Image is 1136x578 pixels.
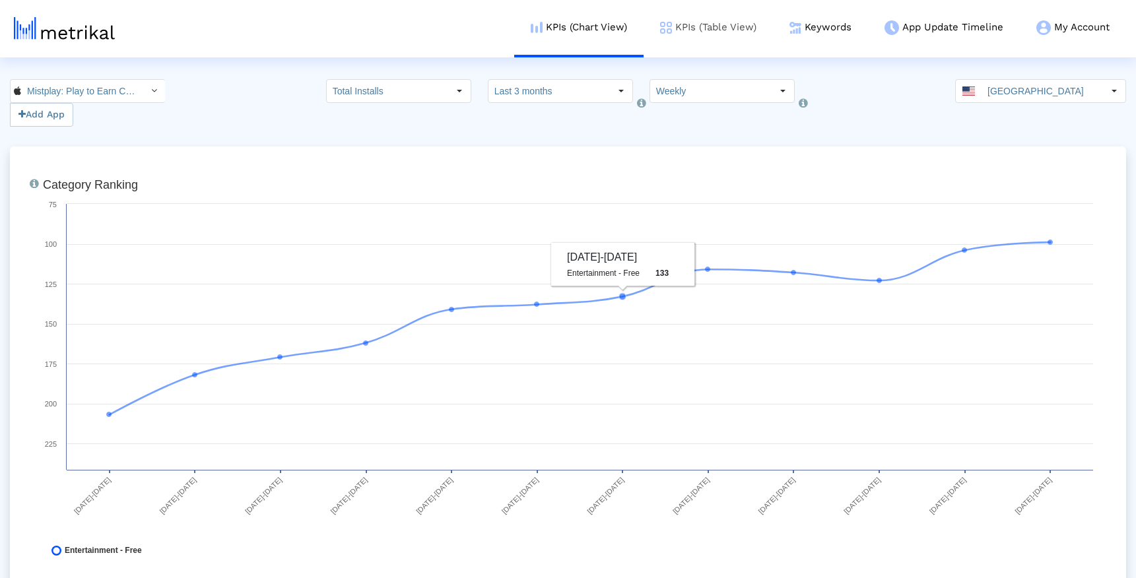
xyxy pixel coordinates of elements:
text: [DATE]-[DATE] [244,476,283,515]
text: 75 [49,201,57,209]
text: [DATE]-[DATE] [73,476,112,515]
div: Select [772,80,794,102]
img: kpi-table-menu-icon.png [660,22,672,34]
img: keywords.png [789,22,801,34]
text: 125 [45,280,57,288]
text: [DATE]-[DATE] [158,476,197,515]
div: Select [448,80,471,102]
img: metrical-logo-light.png [14,17,115,40]
text: [DATE]-[DATE] [671,476,711,515]
div: Select [143,80,165,102]
text: [DATE]-[DATE] [1013,476,1053,515]
div: Select [1103,80,1125,102]
text: [DATE]-[DATE] [585,476,625,515]
div: Select [610,80,632,102]
tspan: Category Ranking [43,178,138,191]
text: [DATE]-[DATE] [842,476,882,515]
text: 150 [45,320,57,328]
text: 225 [45,440,57,448]
img: my-account-menu-icon.png [1036,20,1051,35]
text: 175 [45,360,57,368]
text: [DATE]-[DATE] [756,476,796,515]
text: 100 [45,240,57,248]
text: 200 [45,400,57,408]
text: [DATE]-[DATE] [415,476,454,515]
img: kpi-chart-menu-icon.png [531,22,543,33]
button: Add App [10,103,73,127]
span: Entertainment - Free [65,546,142,556]
text: [DATE]-[DATE] [500,476,540,515]
img: app-update-menu-icon.png [885,20,899,35]
text: [DATE]-[DATE] [928,476,968,515]
text: [DATE]-[DATE] [329,476,368,515]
